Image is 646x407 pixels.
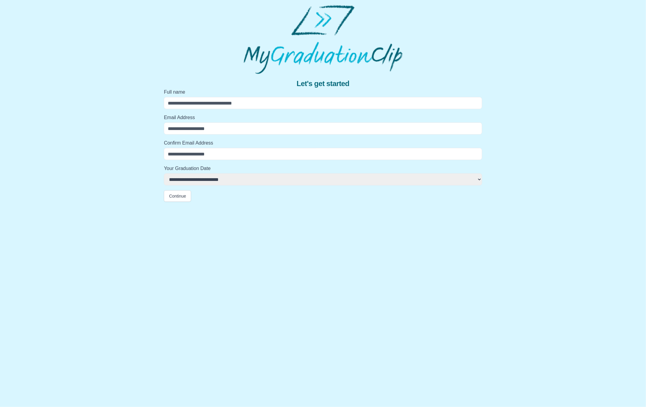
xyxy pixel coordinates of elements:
[164,88,482,96] label: Full name
[164,114,482,121] label: Email Address
[164,139,482,147] label: Confirm Email Address
[164,165,482,172] label: Your Graduation Date
[296,79,349,88] span: Let's get started
[243,5,403,74] img: MyGraduationClip
[164,190,191,202] button: Continue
